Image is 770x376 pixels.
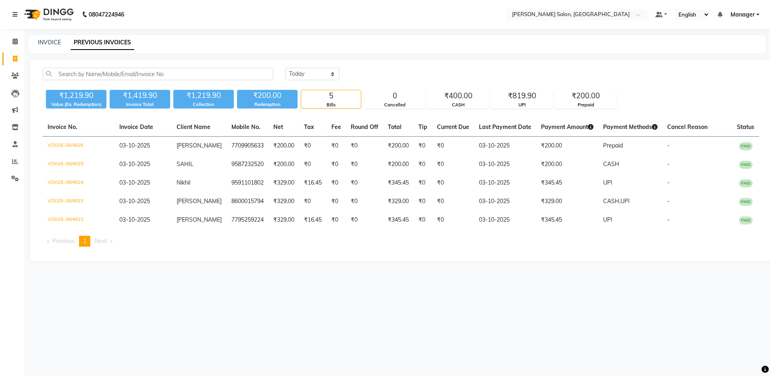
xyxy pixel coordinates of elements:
td: ₹0 [346,192,383,211]
span: Tip [418,123,427,131]
td: ₹200.00 [536,137,598,156]
td: ₹329.00 [268,174,299,192]
td: ₹0 [327,174,346,192]
span: Mobile No. [231,123,260,131]
td: 9591101802 [227,174,268,192]
td: ₹345.45 [536,211,598,229]
td: V/2025-26/4922 [43,211,114,229]
div: ₹1,219.90 [46,90,106,101]
span: Invoice No. [48,123,77,131]
span: [PERSON_NAME] [177,197,222,205]
span: - [667,216,670,223]
span: Client Name [177,123,210,131]
td: ₹0 [299,155,327,174]
td: 7709905633 [227,137,268,156]
td: 03-10-2025 [474,211,536,229]
span: 03-10-2025 [119,142,150,149]
div: Invoice Total [110,101,170,108]
span: Prepaid [603,142,623,149]
span: CASH [603,160,619,168]
td: ₹0 [414,192,432,211]
nav: Pagination [43,236,759,247]
span: 03-10-2025 [119,197,150,205]
td: ₹200.00 [383,137,414,156]
span: Round Off [351,123,378,131]
div: ₹1,219.90 [173,90,234,101]
td: 03-10-2025 [474,174,536,192]
span: UPI [620,197,630,205]
span: Total [388,123,402,131]
span: PAID [739,161,753,169]
td: ₹0 [327,192,346,211]
span: 1 [83,237,86,245]
span: - [667,197,670,205]
td: ₹0 [432,211,474,229]
td: V/2025-26/4923 [43,192,114,211]
td: ₹0 [432,174,474,192]
td: V/2025-26/4926 [43,137,114,156]
td: ₹0 [327,155,346,174]
td: ₹0 [327,137,346,156]
div: ₹400.00 [429,90,488,102]
td: ₹200.00 [268,155,299,174]
div: 0 [365,90,425,102]
td: ₹0 [432,137,474,156]
td: ₹329.00 [383,192,414,211]
div: ₹1,419.90 [110,90,170,101]
span: [PERSON_NAME] [177,216,222,223]
a: PREVIOUS INVOICES [71,35,134,50]
div: Value (Ex. Redemption) [46,101,106,108]
td: 03-10-2025 [474,192,536,211]
td: ₹200.00 [383,155,414,174]
span: PAID [739,216,753,224]
td: 8600015794 [227,192,268,211]
td: ₹345.45 [383,174,414,192]
td: ₹200.00 [536,155,598,174]
td: 03-10-2025 [474,155,536,174]
span: Fee [331,123,341,131]
span: SAHIL [177,160,194,168]
b: 08047224946 [89,3,124,26]
td: ₹0 [346,211,383,229]
div: ₹200.00 [556,90,616,102]
td: 7795259224 [227,211,268,229]
span: Nikhil [177,179,190,186]
div: Collection [173,101,234,108]
span: Last Payment Date [479,123,531,131]
span: - [667,142,670,149]
span: Next [95,237,107,245]
span: 03-10-2025 [119,160,150,168]
td: ₹0 [414,174,432,192]
span: Invoice Date [119,123,153,131]
div: Prepaid [556,102,616,108]
div: Cancelled [365,102,425,108]
span: - [667,160,670,168]
td: 9587232520 [227,155,268,174]
td: ₹0 [432,192,474,211]
td: ₹345.45 [536,174,598,192]
td: ₹329.00 [536,192,598,211]
td: ₹0 [346,137,383,156]
td: ₹0 [327,211,346,229]
td: ₹345.45 [383,211,414,229]
div: Redemption [237,101,298,108]
span: Current Due [437,123,469,131]
div: 5 [301,90,361,102]
span: - [667,179,670,186]
a: INVOICE [38,39,61,46]
span: Manager [730,10,755,19]
span: UPI [603,179,612,186]
td: ₹0 [414,137,432,156]
div: CASH [429,102,488,108]
div: Bills [301,102,361,108]
td: 03-10-2025 [474,137,536,156]
div: ₹200.00 [237,90,298,101]
td: ₹0 [346,174,383,192]
span: Payment Methods [603,123,658,131]
td: ₹0 [299,192,327,211]
td: ₹200.00 [268,137,299,156]
span: Tax [304,123,314,131]
td: ₹329.00 [268,211,299,229]
span: Payment Amount [541,123,593,131]
span: PAID [739,198,753,206]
